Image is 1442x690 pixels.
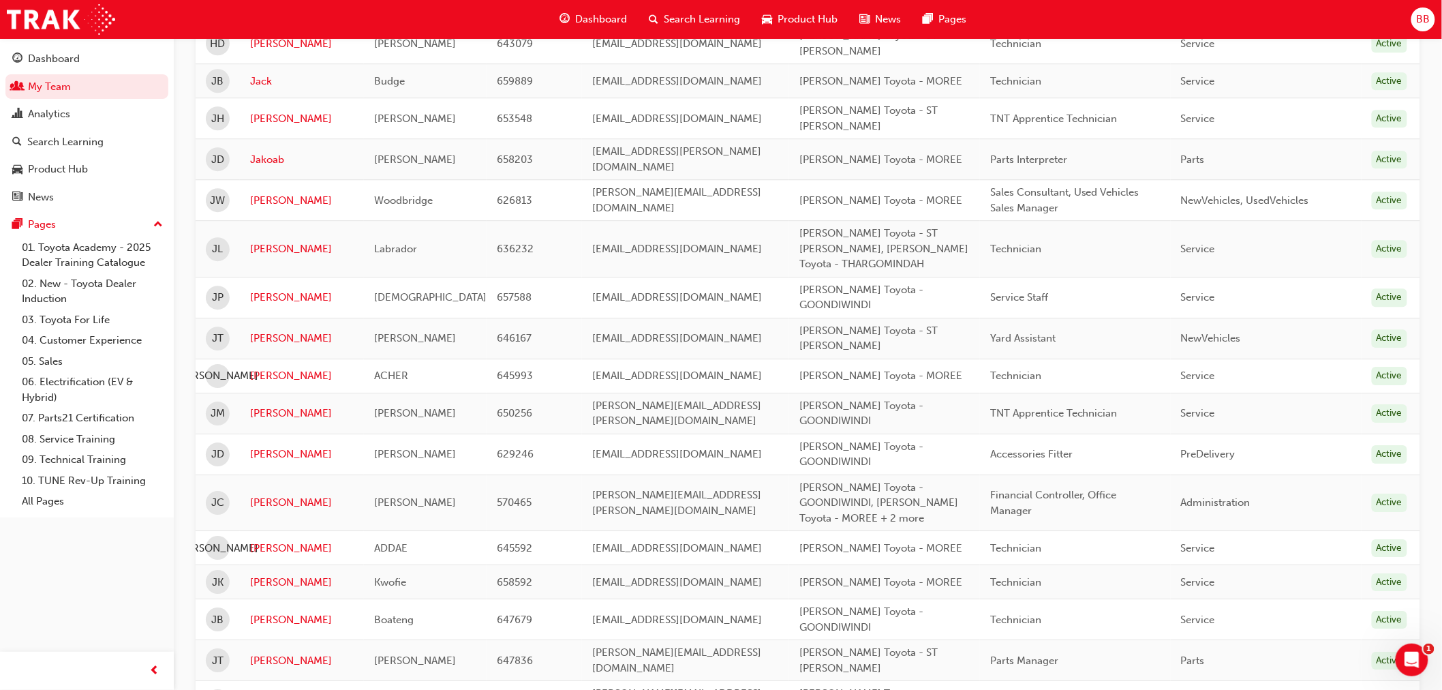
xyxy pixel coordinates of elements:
span: [PERSON_NAME] [374,448,456,460]
span: Technician [990,370,1041,382]
span: Parts Interpreter [990,153,1067,166]
a: pages-iconPages [912,5,978,33]
span: [EMAIL_ADDRESS][DOMAIN_NAME] [592,37,762,50]
span: JC [211,495,224,511]
a: [PERSON_NAME] [250,193,354,209]
span: NewVehicles, UsedVehicles [1181,194,1309,207]
a: Search Learning [5,130,168,155]
span: [EMAIL_ADDRESS][DOMAIN_NAME] [592,112,762,125]
span: Woodbridge [374,194,433,207]
span: TNT Apprentice Technician [990,112,1118,125]
a: News [5,185,168,210]
span: Parts [1181,153,1205,166]
span: Accessories Fitter [990,448,1073,460]
span: Sales Consultant, Used Vehicles Sales Manager [990,186,1139,214]
span: JB [212,612,224,628]
a: 08. Service Training [16,429,168,450]
span: [PERSON_NAME] Toyota - ST [PERSON_NAME] [799,646,938,674]
span: [PERSON_NAME] Toyota - MOREE [799,194,962,207]
div: Active [1372,367,1407,385]
span: [PERSON_NAME] Toyota - GOONDIWINDI [799,440,923,468]
a: Dashboard [5,46,168,72]
a: search-iconSearch Learning [639,5,752,33]
a: 07. Parts21 Certification [16,408,168,429]
div: Product Hub [28,162,88,177]
a: [PERSON_NAME] [250,541,354,556]
span: search-icon [649,11,659,28]
span: PreDelivery [1181,448,1236,460]
span: [PERSON_NAME] [374,407,456,419]
span: car-icon [12,164,22,176]
span: Service [1181,370,1215,382]
span: car-icon [763,11,773,28]
span: ACHER [374,370,408,382]
div: Active [1372,110,1407,128]
span: Service [1181,614,1215,626]
span: [PERSON_NAME][EMAIL_ADDRESS][DOMAIN_NAME] [592,186,761,214]
a: Product Hub [5,157,168,182]
span: [EMAIL_ADDRESS][DOMAIN_NAME] [592,576,762,588]
span: BB [1416,12,1430,27]
span: Dashboard [576,12,628,27]
span: [EMAIL_ADDRESS][DOMAIN_NAME] [592,542,762,554]
span: [PERSON_NAME] [177,541,259,556]
span: JD [211,152,224,168]
span: Service [1181,291,1215,303]
span: guage-icon [560,11,570,28]
a: Jack [250,74,354,89]
a: [PERSON_NAME] [250,612,354,628]
span: up-icon [153,216,163,234]
span: 658203 [497,153,533,166]
span: Service [1181,75,1215,87]
a: 03. Toyota For Life [16,310,168,331]
span: [EMAIL_ADDRESS][DOMAIN_NAME] [592,291,762,303]
span: 647679 [497,614,532,626]
img: Trak [7,4,115,35]
div: Analytics [28,106,70,122]
span: Service [1181,407,1215,419]
span: News [876,12,902,27]
button: DashboardMy TeamAnalyticsSearch LearningProduct HubNews [5,44,168,212]
span: guage-icon [12,53,22,65]
button: BB [1411,7,1435,31]
span: JD [211,447,224,462]
a: [PERSON_NAME] [250,495,354,511]
span: JH [211,111,224,127]
a: [PERSON_NAME] [250,575,354,590]
span: [DEMOGRAPHIC_DATA] [374,291,487,303]
span: Labrador [374,243,417,255]
a: guage-iconDashboard [549,5,639,33]
span: 647836 [497,655,533,667]
div: Active [1372,494,1407,512]
a: [PERSON_NAME] [250,406,354,421]
span: Service [1181,576,1215,588]
a: 09. Technical Training [16,449,168,470]
iframe: Intercom live chat [1396,644,1428,676]
span: [PERSON_NAME] Toyota - MOREE [799,576,962,588]
div: Active [1372,151,1407,169]
span: JB [212,74,224,89]
span: NewVehicles [1181,332,1241,344]
a: [PERSON_NAME] [250,290,354,305]
span: JK [212,575,224,590]
a: [PERSON_NAME] [250,653,354,669]
a: [PERSON_NAME] [250,36,354,52]
span: [PERSON_NAME] Toyota - MOREE [799,370,962,382]
a: news-iconNews [849,5,912,33]
span: search-icon [12,136,22,149]
a: [PERSON_NAME] [250,331,354,346]
span: Financial Controller, Office Manager [990,489,1117,517]
div: Dashboard [28,51,80,67]
span: Service [1181,112,1215,125]
span: [PERSON_NAME] Toyota - ST [PERSON_NAME] [799,104,938,132]
span: [PERSON_NAME] Toyota - ST [PERSON_NAME] [799,29,938,57]
div: Active [1372,240,1407,258]
div: Active [1372,329,1407,348]
span: JT [212,331,224,346]
span: [PERSON_NAME][EMAIL_ADDRESS][PERSON_NAME][DOMAIN_NAME] [592,400,761,427]
span: pages-icon [923,11,934,28]
span: pages-icon [12,219,22,231]
span: news-icon [12,192,22,204]
div: Active [1372,35,1407,53]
